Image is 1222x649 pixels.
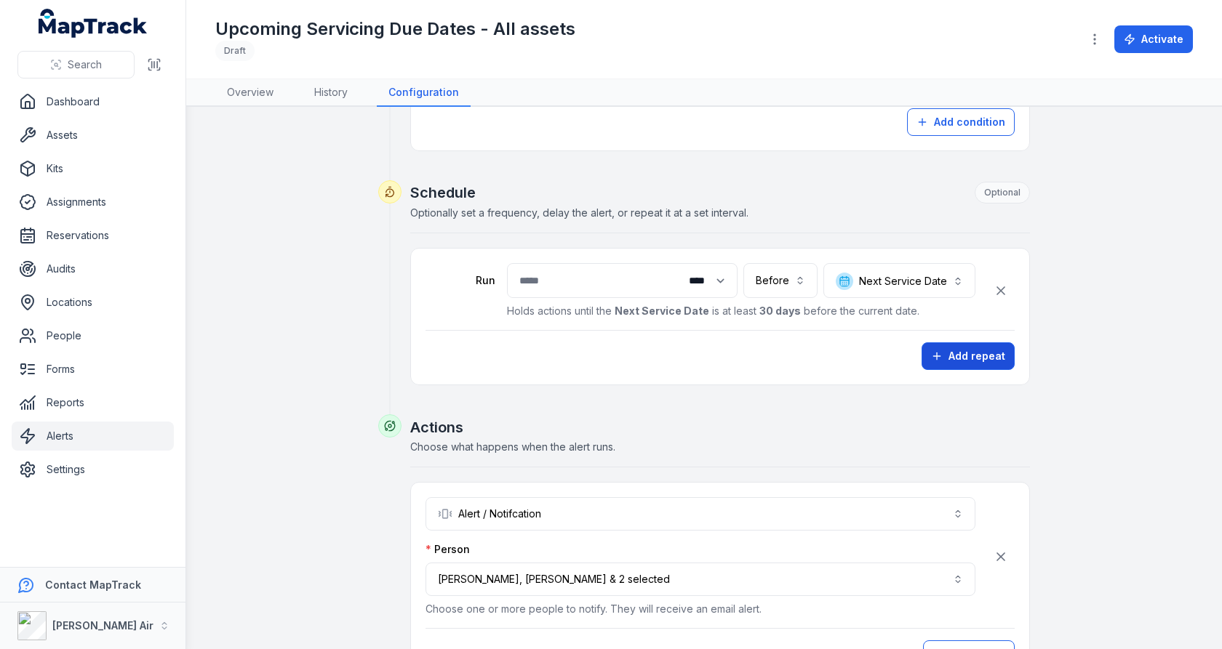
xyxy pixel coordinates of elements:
div: Optional [975,182,1030,203]
a: Settings [12,455,174,484]
a: Assignments [12,188,174,217]
strong: 30 days [759,305,801,317]
h2: Actions [410,417,1030,438]
strong: Next Service Date [615,305,709,317]
a: People [12,321,174,350]
label: Person [426,542,470,557]
div: Draft [215,41,255,61]
button: Add repeat [922,342,1015,370]
h2: Schedule [410,182,1030,203]
label: Run [426,273,495,288]
a: Kits [12,154,174,183]
button: Search [17,51,135,78]
p: Holds actions until the is at least before the current date. [507,304,975,318]
button: Alert / Notifcation [426,497,975,531]
a: Assets [12,121,174,150]
span: Search [68,57,102,72]
button: [PERSON_NAME], [PERSON_NAME] & 2 selected [426,563,975,596]
a: Alerts [12,422,174,451]
p: Choose one or more people to notify. They will receive an email alert. [426,602,975,616]
button: Activate [1114,25,1193,53]
a: Dashboard [12,87,174,116]
a: Forms [12,355,174,384]
a: Audits [12,254,174,283]
button: Add condition [907,108,1015,136]
a: Locations [12,288,174,317]
a: Reports [12,388,174,417]
a: History [303,79,359,107]
a: MapTrack [39,9,148,38]
h1: Upcoming Servicing Due Dates - All assets [215,17,575,41]
a: Configuration [377,79,471,107]
strong: [PERSON_NAME] Air [52,619,153,632]
span: Optionally set a frequency, delay the alert, or repeat it at a set interval. [410,206,748,219]
button: Next Service Date [823,263,975,298]
a: Overview [215,79,285,107]
a: Reservations [12,221,174,250]
button: Before [743,263,818,298]
strong: Contact MapTrack [45,579,141,591]
span: Choose what happens when the alert runs. [410,440,615,453]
